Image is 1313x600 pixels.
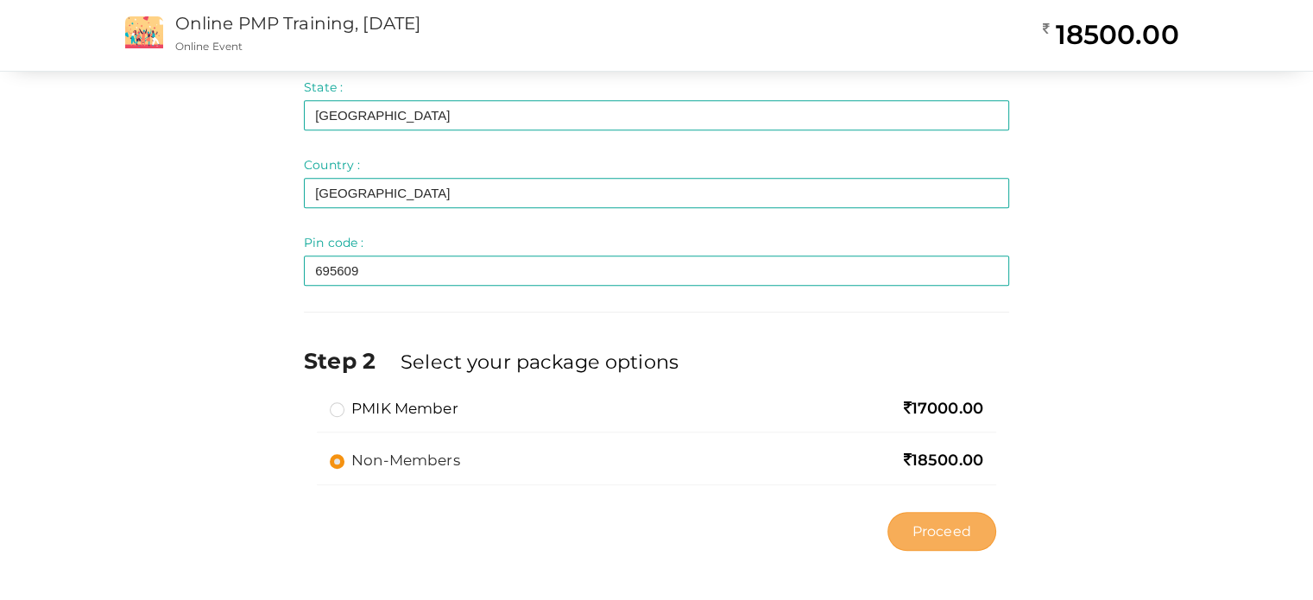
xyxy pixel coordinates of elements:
[904,399,983,418] span: 17000.00
[330,398,458,419] label: PMIK Member
[304,234,363,251] label: Pin code :
[304,345,397,376] label: Step 2
[304,156,360,174] label: Country :
[1043,17,1178,52] h2: 18500.00
[887,512,996,551] button: Proceed
[330,450,460,471] label: Non-members
[912,521,971,541] span: Proceed
[125,16,163,48] img: event2.png
[175,13,421,34] a: Online PMP Training, [DATE]
[401,348,679,376] label: Select your package options
[904,451,983,470] span: 18500.00
[304,79,343,96] label: State :
[175,39,832,54] p: Online Event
